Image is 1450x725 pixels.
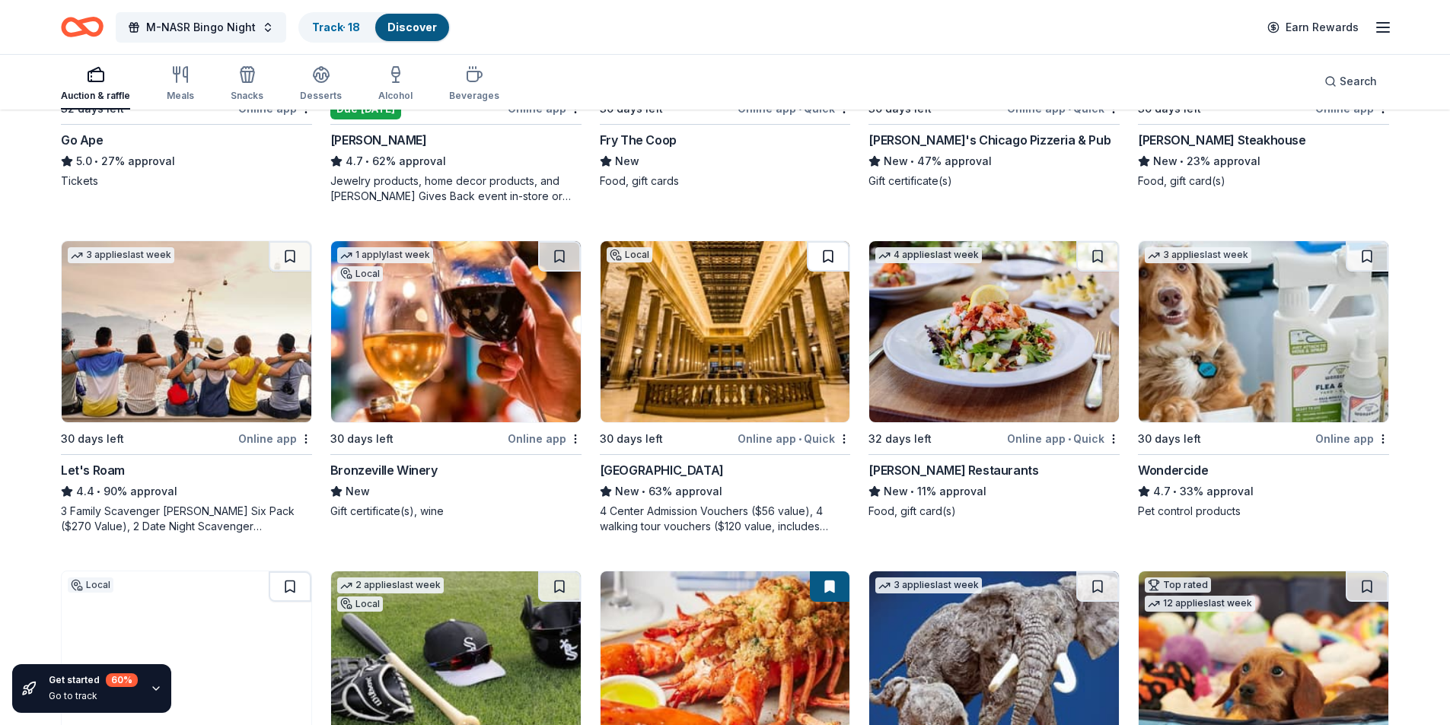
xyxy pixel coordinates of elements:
[61,152,312,170] div: 27% approval
[62,241,311,422] img: Image for Let's Roam
[1138,131,1305,149] div: [PERSON_NAME] Steakhouse
[330,240,582,519] a: Image for Bronzeville Winery1 applylast weekLocal30 days leftOnline appBronzeville WineryNewGift ...
[868,173,1120,189] div: Gift certificate(s)
[868,461,1038,479] div: [PERSON_NAME] Restaurants
[61,430,124,448] div: 30 days left
[1068,433,1071,445] span: •
[1007,429,1120,448] div: Online app Quick
[61,90,130,102] div: Auction & raffle
[365,155,369,167] span: •
[330,173,582,204] div: Jewelry products, home decor products, and [PERSON_NAME] Gives Back event in-store or online (or ...
[298,12,451,43] button: Track· 18Discover
[231,90,263,102] div: Snacks
[798,103,801,115] span: •
[1181,155,1184,167] span: •
[875,577,982,593] div: 3 applies last week
[1138,173,1389,189] div: Food, gift card(s)
[798,433,801,445] span: •
[97,485,100,498] span: •
[868,131,1111,149] div: [PERSON_NAME]'s Chicago Pizzeria & Pub
[68,577,113,593] div: Local
[94,155,98,167] span: •
[1138,240,1389,519] a: Image for Wondercide3 applieslast week30 days leftOnline appWondercide4.7•33% approvalPet control...
[600,430,663,448] div: 30 days left
[61,59,130,110] button: Auction & raffle
[1145,247,1251,263] div: 3 applies last week
[330,152,582,170] div: 62% approval
[337,596,383,612] div: Local
[1153,152,1178,170] span: New
[378,59,413,110] button: Alcohol
[330,461,438,479] div: Bronzeville Winery
[449,59,499,110] button: Beverages
[1174,485,1178,498] span: •
[1139,241,1388,422] img: Image for Wondercide
[449,90,499,102] div: Beverages
[508,429,582,448] div: Online app
[911,155,915,167] span: •
[331,241,581,422] img: Image for Bronzeville Winery
[875,247,982,263] div: 4 applies last week
[387,21,437,33] a: Discover
[49,690,138,702] div: Go to track
[600,504,851,534] div: 4 Center Admission Vouchers ($56 value), 4 walking tour vouchers ($120 value, includes Center Adm...
[337,577,444,593] div: 2 applies last week
[1315,429,1389,448] div: Online app
[868,430,932,448] div: 32 days left
[346,482,370,501] span: New
[300,90,342,102] div: Desserts
[1068,103,1071,115] span: •
[61,504,312,534] div: 3 Family Scavenger [PERSON_NAME] Six Pack ($270 Value), 2 Date Night Scavenger [PERSON_NAME] Two ...
[600,240,851,534] a: Image for Chicago Architecture CenterLocal30 days leftOnline app•Quick[GEOGRAPHIC_DATA]New•63% ap...
[61,482,312,501] div: 90% approval
[868,504,1120,519] div: Food, gift card(s)
[1145,577,1211,593] div: Top rated
[868,240,1120,519] a: Image for Cameron Mitchell Restaurants4 applieslast week32 days leftOnline app•Quick[PERSON_NAME]...
[330,430,394,448] div: 30 days left
[330,504,582,519] div: Gift certificate(s), wine
[601,241,850,422] img: Image for Chicago Architecture Center
[61,240,312,534] a: Image for Let's Roam3 applieslast week30 days leftOnline appLet's Roam4.4•90% approval3 Family Sc...
[1153,482,1171,501] span: 4.7
[1138,461,1208,479] div: Wondercide
[615,482,639,501] span: New
[600,131,677,149] div: Fry The Coop
[600,461,724,479] div: [GEOGRAPHIC_DATA]
[76,482,94,501] span: 4.4
[738,429,850,448] div: Online app Quick
[1138,430,1201,448] div: 30 days left
[61,461,125,479] div: Let's Roam
[600,482,851,501] div: 63% approval
[312,21,360,33] a: Track· 18
[600,173,851,189] div: Food, gift cards
[1145,596,1255,612] div: 12 applies last week
[642,485,645,498] span: •
[615,152,639,170] span: New
[61,131,104,149] div: Go Ape
[1312,66,1389,97] button: Search
[868,482,1120,501] div: 11% approval
[607,247,652,262] div: Local
[106,673,138,687] div: 60 %
[61,173,312,189] div: Tickets
[337,266,383,281] div: Local
[231,59,263,110] button: Snacks
[146,18,256,37] span: M-NASR Bingo Night
[1138,482,1389,501] div: 33% approval
[869,241,1119,422] img: Image for Cameron Mitchell Restaurants
[1138,152,1389,170] div: 23% approval
[868,152,1120,170] div: 47% approval
[884,482,908,501] span: New
[1138,504,1389,519] div: Pet control products
[378,90,413,102] div: Alcohol
[884,152,908,170] span: New
[49,673,138,687] div: Get started
[76,152,92,170] span: 5.0
[346,152,363,170] span: 4.7
[911,485,915,498] span: •
[1340,72,1377,91] span: Search
[330,131,427,149] div: [PERSON_NAME]
[337,247,433,263] div: 1 apply last week
[238,429,312,448] div: Online app
[61,9,104,45] a: Home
